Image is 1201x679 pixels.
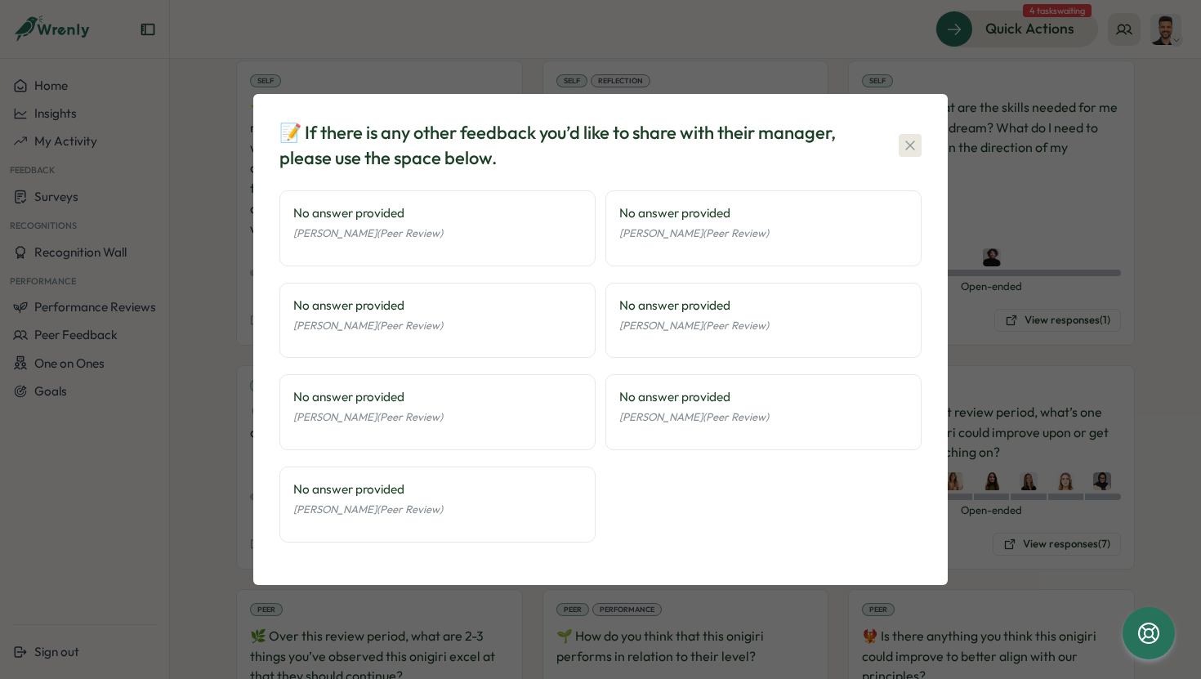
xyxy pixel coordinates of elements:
span: [PERSON_NAME] (Peer Review) [293,503,443,516]
div: No answer provided [619,204,908,222]
span: [PERSON_NAME] (Peer Review) [619,410,769,423]
div: No answer provided [293,388,582,406]
span: [PERSON_NAME] (Peer Review) [619,319,769,332]
div: No answer provided [619,388,908,406]
span: [PERSON_NAME] (Peer Review) [293,226,443,239]
div: No answer provided [293,297,582,315]
span: [PERSON_NAME] (Peer Review) [293,319,443,332]
div: 📝 If there is any other feedback you’d like to share with their manager, please use the space below. [279,120,859,171]
div: No answer provided [293,480,582,498]
div: No answer provided [293,204,582,222]
span: [PERSON_NAME] (Peer Review) [619,226,769,239]
span: [PERSON_NAME] (Peer Review) [293,410,443,423]
div: No answer provided [619,297,908,315]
